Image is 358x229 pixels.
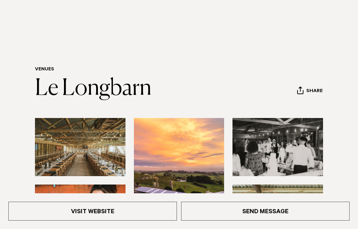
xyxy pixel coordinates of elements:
[35,67,54,72] a: Venues
[35,77,151,100] a: Le Longbarn
[306,88,323,95] span: Share
[8,202,177,221] a: Visit Website
[181,202,350,221] a: Send Message
[297,86,323,97] button: Share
